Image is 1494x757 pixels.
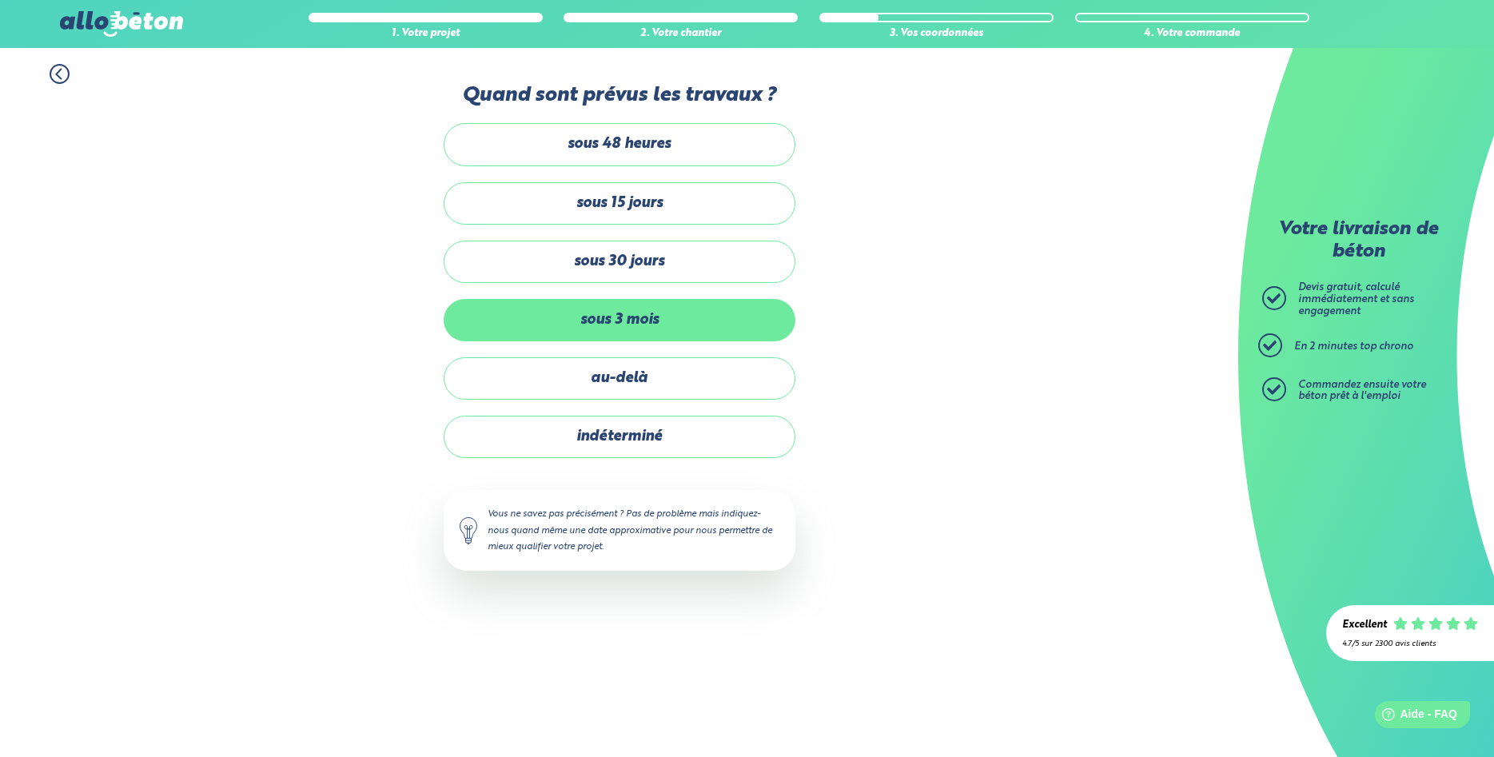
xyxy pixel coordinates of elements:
div: 2. Votre chantier [564,28,798,40]
div: 4. Votre commande [1075,28,1309,40]
div: Vous ne savez pas précisément ? Pas de problème mais indiquez-nous quand même une date approximat... [444,490,795,570]
label: Quand sont prévus les travaux ? [444,84,795,107]
iframe: Help widget launcher [1352,695,1476,739]
label: indéterminé [444,416,795,458]
div: 1. Votre projet [309,28,543,40]
label: au-delà [444,357,795,400]
label: sous 30 jours [444,241,795,283]
label: sous 15 jours [444,182,795,225]
label: sous 3 mois [444,299,795,341]
div: 3. Vos coordonnées [819,28,1054,40]
img: allobéton [60,11,183,37]
label: sous 48 heures [444,123,795,165]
